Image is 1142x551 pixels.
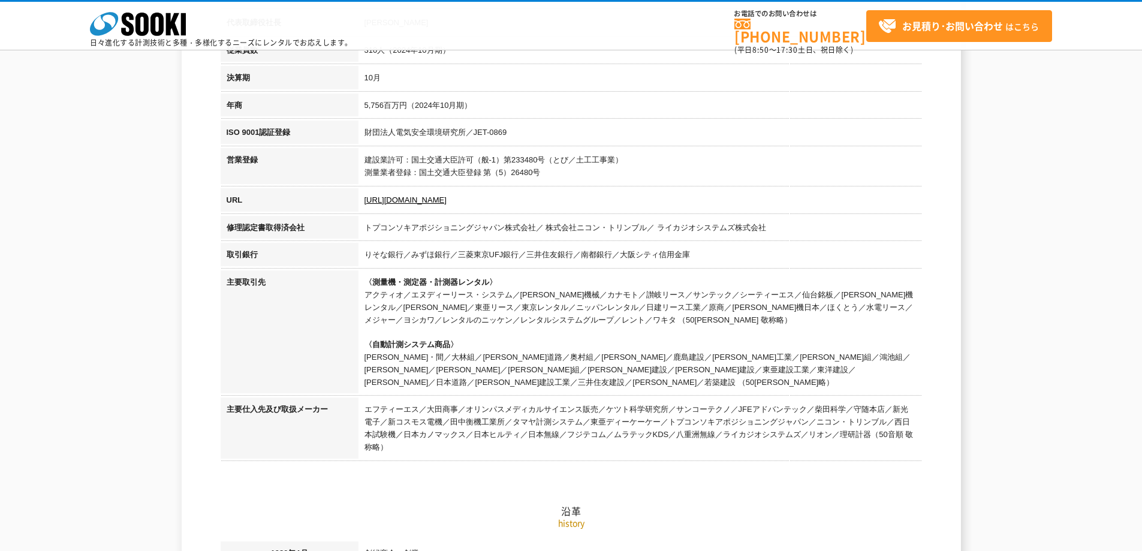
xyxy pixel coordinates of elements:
[358,66,922,94] td: 10月
[734,19,866,43] a: [PHONE_NUMBER]
[364,278,497,287] span: 〈測量機・測定器・計測器レンタル〉
[358,270,922,398] td: アクティオ／エヌディーリース・システム／[PERSON_NAME]機械／カナモト／讃岐リース／サンテック／シーティーエス／仙台銘板／[PERSON_NAME]機レンタル／[PERSON_NAME...
[358,148,922,188] td: 建設業許可：国土交通大臣許可（般-1）第233480号（とび／土工工事業） 測量業者登録：国土交通大臣登録 第（5）26480号
[221,517,922,529] p: history
[221,385,922,517] h2: 沿革
[734,10,866,17] span: お電話でのお問い合わせは
[90,39,352,46] p: 日々進化する計測技術と多種・多様化するニーズにレンタルでお応えします。
[364,340,458,349] span: 〈自動計測システム商品〉
[358,398,922,462] td: エフティーエス／大田商事／オリンパスメディカルサイエンス販売／ケツト科学研究所／サンコーテクノ／JFEアドバンテック／柴田科学／守随本店／新光電子／新コスモス電機／田中衡機工業所／タマヤ計測シス...
[358,121,922,148] td: 財団法人電気安全環境研究所／JET-0869
[221,188,358,216] th: URL
[221,216,358,243] th: 修理認定書取得済会社
[358,94,922,121] td: 5,756百万円（2024年10月期）
[734,44,853,55] span: (平日 ～ 土日、祝日除く)
[221,148,358,188] th: 営業登録
[902,19,1003,33] strong: お見積り･お問い合わせ
[866,10,1052,42] a: お見積り･お問い合わせはこちら
[221,121,358,148] th: ISO 9001認証登録
[364,195,447,204] a: [URL][DOMAIN_NAME]
[358,243,922,270] td: りそな銀行／みずほ銀行／三菱東京UFJ銀行／三井住友銀行／南都銀行／大阪シティ信用金庫
[878,17,1039,35] span: はこちら
[221,243,358,270] th: 取引銀行
[776,44,798,55] span: 17:30
[752,44,769,55] span: 8:50
[221,94,358,121] th: 年商
[221,66,358,94] th: 決算期
[221,270,358,398] th: 主要取引先
[358,216,922,243] td: トプコンソキアポジショニングジャパン株式会社／ 株式会社ニコン・トリンブル／ ライカジオシステムズ株式会社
